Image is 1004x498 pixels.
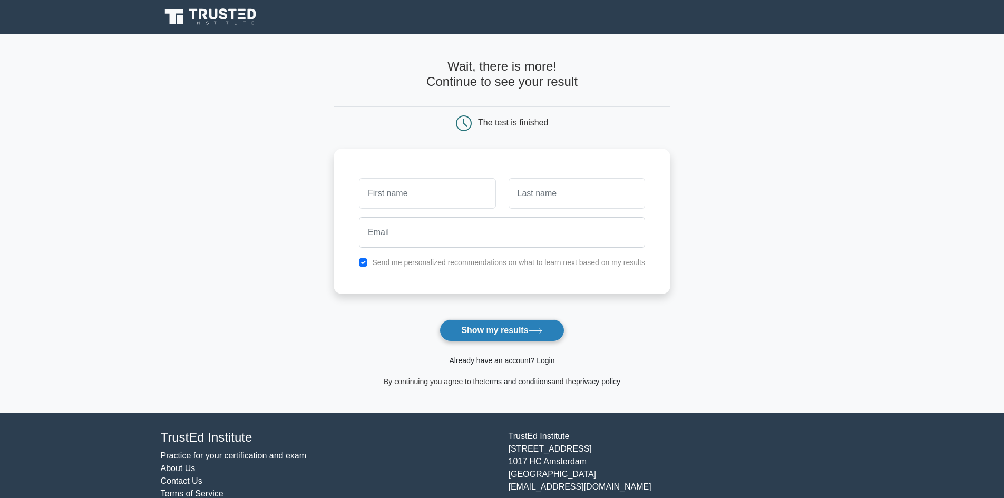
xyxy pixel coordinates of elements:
[478,118,548,127] div: The test is finished
[440,319,564,341] button: Show my results
[359,217,645,248] input: Email
[483,377,551,386] a: terms and conditions
[161,451,307,460] a: Practice for your certification and exam
[161,489,223,498] a: Terms of Service
[449,356,554,365] a: Already have an account? Login
[576,377,620,386] a: privacy policy
[359,178,495,209] input: First name
[161,464,196,473] a: About Us
[509,178,645,209] input: Last name
[161,430,496,445] h4: TrustEd Institute
[372,258,645,267] label: Send me personalized recommendations on what to learn next based on my results
[327,375,677,388] div: By continuing you agree to the and the
[334,59,670,90] h4: Wait, there is more! Continue to see your result
[161,476,202,485] a: Contact Us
